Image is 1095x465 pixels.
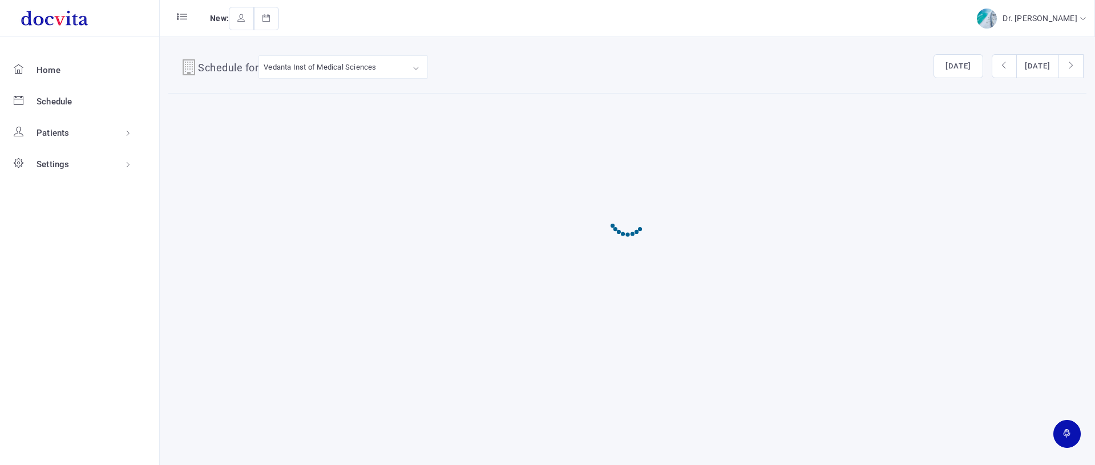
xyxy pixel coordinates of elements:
[37,128,70,138] span: Patients
[1016,54,1059,78] button: [DATE]
[1003,14,1080,23] span: Dr. [PERSON_NAME]
[977,9,997,29] img: img-2.jpg
[37,159,70,169] span: Settings
[264,60,376,74] div: Vedanta Inst of Medical Sciences
[210,14,229,23] span: New:
[37,96,72,107] span: Schedule
[198,60,258,78] h4: Schedule for
[934,54,983,78] button: [DATE]
[37,65,60,75] span: Home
